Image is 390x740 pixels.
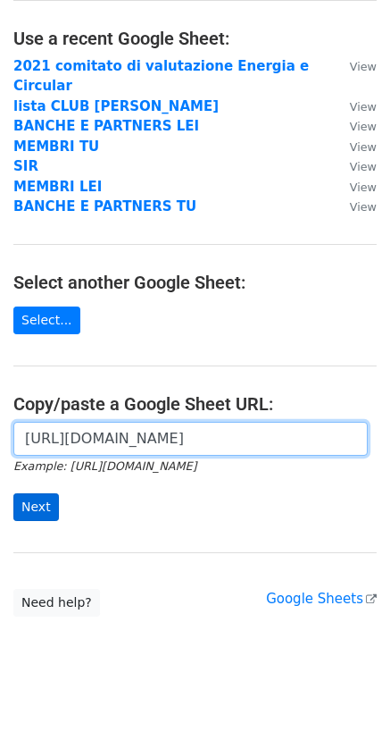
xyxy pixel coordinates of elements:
small: View [350,60,377,73]
small: View [350,120,377,133]
a: View [332,198,377,214]
h4: Copy/paste a Google Sheet URL: [13,393,377,415]
a: View [332,58,377,74]
div: Widget chat [301,654,390,740]
small: View [350,140,377,154]
a: View [332,179,377,195]
input: Next [13,493,59,521]
h4: Select another Google Sheet: [13,272,377,293]
a: SIR [13,158,38,174]
small: View [350,100,377,114]
a: MEMBRI LEI [13,179,102,195]
iframe: Chat Widget [301,654,390,740]
a: View [332,118,377,134]
input: Paste your Google Sheet URL here [13,422,368,456]
small: View [350,181,377,194]
a: 2021 comitato di valutazione Energia e Circular [13,58,309,95]
a: lista CLUB [PERSON_NAME] [13,98,219,114]
a: Select... [13,307,80,334]
small: Example: [URL][DOMAIN_NAME] [13,459,196,473]
a: MEMBRI TU [13,139,99,155]
small: View [350,160,377,173]
a: View [332,98,377,114]
a: Google Sheets [266,591,377,607]
a: View [332,139,377,155]
a: BANCHE E PARTNERS LEI [13,118,199,134]
h4: Use a recent Google Sheet: [13,28,377,49]
a: BANCHE E PARTNERS TU [13,198,196,214]
a: View [332,158,377,174]
a: Need help? [13,589,100,617]
small: View [350,200,377,214]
